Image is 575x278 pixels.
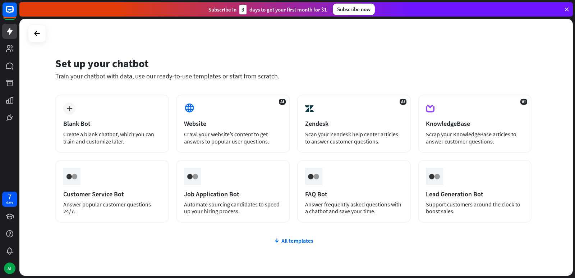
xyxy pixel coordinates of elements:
[333,4,375,15] div: Subscribe now
[208,5,327,14] div: Subscribe in days to get your first month for $1
[239,5,247,14] div: 3
[6,200,13,205] div: days
[2,192,17,207] a: 7 days
[4,263,15,274] div: AL
[8,193,11,200] div: 7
